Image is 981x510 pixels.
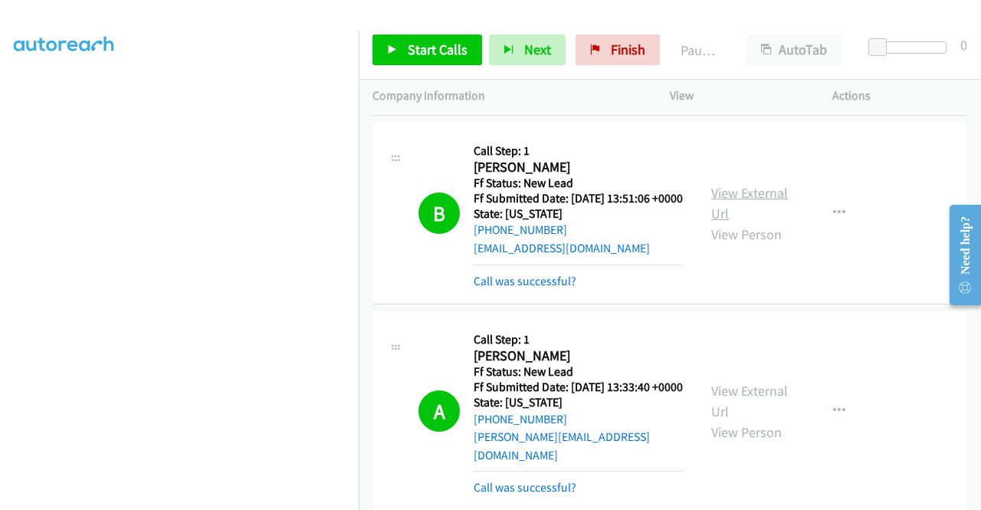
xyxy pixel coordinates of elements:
[711,184,788,222] a: View External Url
[670,87,805,105] p: View
[711,423,782,441] a: View Person
[474,274,576,288] a: Call was successful?
[408,41,468,58] span: Start Calls
[418,192,460,234] h1: B
[372,87,642,105] p: Company Information
[474,380,684,395] h5: Ff Submitted Date: [DATE] 13:33:40 +0000
[489,35,566,65] button: Next
[711,382,788,420] a: View External Url
[832,87,967,105] p: Actions
[474,206,683,222] h5: State: [US_STATE]
[474,429,650,462] a: [PERSON_NAME][EMAIL_ADDRESS][DOMAIN_NAME]
[474,480,576,495] a: Call was successful?
[474,395,684,410] h5: State: [US_STATE]
[372,35,482,65] a: Start Calls
[746,35,842,65] button: AutoTab
[611,41,645,58] span: Finish
[524,41,551,58] span: Next
[681,40,719,61] p: Paused
[711,225,782,243] a: View Person
[474,412,567,426] a: [PHONE_NUMBER]
[474,241,650,255] a: [EMAIL_ADDRESS][DOMAIN_NAME]
[937,194,981,316] iframe: Resource Center
[474,222,567,237] a: [PHONE_NUMBER]
[876,41,947,54] div: Delay between calls (in seconds)
[474,143,683,159] h5: Call Step: 1
[474,332,684,347] h5: Call Step: 1
[576,35,660,65] a: Finish
[474,347,678,365] h2: [PERSON_NAME]
[418,390,460,432] h1: A
[474,159,678,176] h2: [PERSON_NAME]
[474,364,684,380] h5: Ff Status: New Lead
[474,176,683,191] h5: Ff Status: New Lead
[960,35,967,55] div: 0
[474,191,683,206] h5: Ff Submitted Date: [DATE] 13:51:06 +0000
